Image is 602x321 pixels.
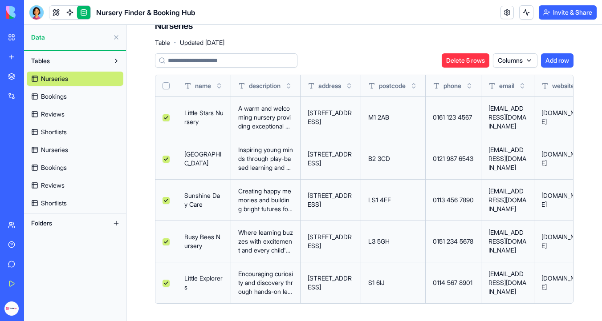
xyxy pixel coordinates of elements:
[499,81,514,90] span: email
[493,53,537,68] button: Columns
[180,38,224,47] span: Updated [DATE]
[409,81,418,90] button: Toggle sort
[541,150,587,168] p: [DOMAIN_NAME]
[163,114,170,121] button: Select row
[27,160,123,175] a: Bookings
[41,181,65,190] span: Reviews
[6,6,61,19] img: logo
[308,150,354,168] p: [STREET_ADDRESS]
[539,5,597,20] button: Invite & Share
[433,278,474,287] p: 0114 567 8901
[465,81,474,90] button: Toggle sort
[27,89,123,104] a: Bookings
[31,219,52,228] span: Folders
[41,110,65,119] span: Reviews
[488,187,527,213] p: [EMAIL_ADDRESS][DOMAIN_NAME]
[442,53,489,68] button: Delete 5 rows
[541,53,574,68] button: Add row
[318,81,341,90] span: address
[96,7,195,18] span: Nursery Finder & Booking Hub
[184,274,224,292] p: Little Explorers
[249,81,281,90] span: description
[31,56,50,65] span: Tables
[163,197,170,204] button: Select row
[155,20,193,32] h4: Nurseries
[215,81,224,90] button: Toggle sort
[379,81,406,90] span: postcode
[184,108,224,126] p: Little Stars Nursery
[488,228,527,255] p: [EMAIL_ADDRESS][DOMAIN_NAME]
[488,269,527,296] p: [EMAIL_ADDRESS][DOMAIN_NAME]
[238,104,293,131] p: A warm and welcoming nursery providing exceptional early years education in a nurturing environment.
[4,301,19,316] img: Tinkatop_fycgeq.png
[41,145,68,154] span: Nurseries
[541,191,587,209] p: [DOMAIN_NAME]
[238,228,293,255] p: Where learning buzzes with excitement and every child's potential is nurtured.
[155,38,170,47] span: Table
[308,274,354,292] p: [STREET_ADDRESS]
[27,72,123,86] a: Nurseries
[433,113,474,122] p: 0161 123 4567
[163,238,170,245] button: Select row
[41,74,68,83] span: Nurseries
[308,233,354,250] p: [STREET_ADDRESS]
[238,187,293,213] p: Creating happy memories and building bright futures for every child in our care.
[368,196,418,205] p: LS1 4EF
[27,178,123,193] a: Reviews
[238,145,293,172] p: Inspiring young minds through play-based learning and creative exploration.
[41,128,67,136] span: Shortlists
[433,196,474,205] p: 0113 456 7890
[27,143,123,157] a: Nurseries
[195,81,211,90] span: name
[284,81,293,90] button: Toggle sort
[41,92,67,101] span: Bookings
[27,216,109,230] button: Folders
[433,237,474,246] p: 0151 234 5678
[541,233,587,250] p: [DOMAIN_NAME]
[27,125,123,139] a: Shortlists
[443,81,461,90] span: phone
[27,196,123,210] a: Shortlists
[552,81,574,90] span: website
[163,82,170,89] button: Select all
[488,104,527,131] p: [EMAIL_ADDRESS][DOMAIN_NAME]
[27,107,123,121] a: Reviews
[238,269,293,296] p: Encouraging curiosity and discovery through hands-on learning experiences.
[368,154,418,163] p: B2 3CD
[368,113,418,122] p: M1 2AB
[31,33,109,42] span: Data
[308,191,354,209] p: [STREET_ADDRESS]
[41,199,67,208] span: Shortlists
[27,54,109,68] button: Tables
[163,156,170,163] button: Select row
[368,278,418,287] p: S1 6IJ
[345,81,354,90] button: Toggle sort
[163,280,170,287] button: Select row
[308,108,354,126] p: [STREET_ADDRESS]
[433,154,474,163] p: 0121 987 6543
[368,237,418,246] p: L3 5GH
[184,233,224,250] p: Busy Bees Nursery
[488,145,527,172] p: [EMAIL_ADDRESS][DOMAIN_NAME]
[184,150,224,168] p: [GEOGRAPHIC_DATA]
[41,163,67,172] span: Bookings
[518,81,527,90] button: Toggle sort
[541,274,587,292] p: [DOMAIN_NAME]
[174,36,176,50] span: ·
[541,108,587,126] p: [DOMAIN_NAME]
[184,191,224,209] p: Sunshine Day Care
